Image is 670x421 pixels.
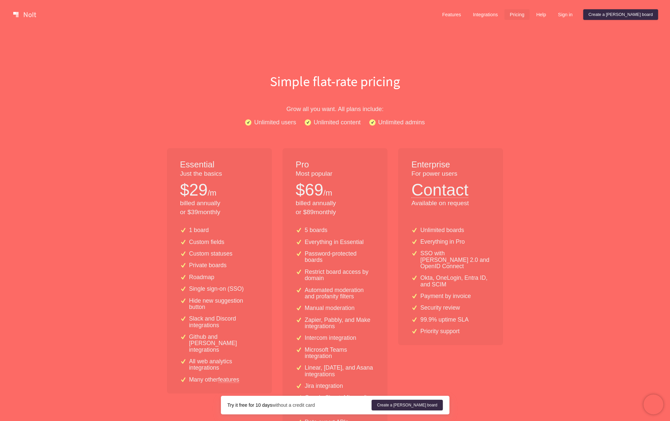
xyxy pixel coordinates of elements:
[411,159,490,171] h1: Enterprise
[189,262,227,269] p: Private boards
[180,159,259,171] h1: Essential
[468,9,503,20] a: Integrations
[372,400,442,410] a: Create a [PERSON_NAME] board
[420,317,469,323] p: 99.9% uptime SLA
[323,187,332,199] p: /m
[420,328,459,334] p: Priority support
[411,199,490,208] p: Available on request
[305,251,374,264] p: Password-protected boards
[420,275,490,288] p: Okta, OneLogin, Entra ID, and SCIM
[189,298,259,311] p: Hide new suggestion button
[189,274,214,280] p: Roadmap
[305,269,374,282] p: Restrict board access by domain
[305,239,364,245] p: Everything in Essential
[189,227,209,233] p: 1 board
[305,383,343,389] p: Jira integration
[305,347,374,360] p: Microsoft Teams integration
[305,365,374,378] p: Linear, [DATE], and Asana integrations
[296,159,374,171] h1: Pro
[228,402,272,408] strong: Try it free for 10 days
[504,9,530,20] a: Pricing
[420,305,460,311] p: Security review
[305,227,327,233] p: 5 boards
[644,394,663,414] iframe: Chatra live chat
[180,178,208,202] p: $ 29
[189,316,259,329] p: Slack and Discord integrations
[180,169,259,178] p: Just the basics
[305,394,374,414] p: Google Sheet, Microsoft Excel, and Zoho integrations
[420,250,490,270] p: SSO with [PERSON_NAME] 2.0 and OpenID Connect
[420,239,465,245] p: Everything in Pro
[305,317,374,330] p: Zapier, Pabbly, and Make integrations
[296,199,374,217] p: billed annually or $ 89 monthly
[553,9,578,20] a: Sign in
[531,9,551,20] a: Help
[437,9,466,20] a: Features
[189,334,259,353] p: Github and [PERSON_NAME] integrations
[180,199,259,217] p: billed annually or $ 39 monthly
[411,178,468,198] button: Contact
[411,169,490,178] p: For power users
[296,169,374,178] p: Most popular
[420,293,471,299] p: Payment by invoice
[378,117,425,127] p: Unlimited admins
[305,287,374,300] p: Automated moderation and profanity filters
[189,251,232,257] p: Custom statuses
[228,402,372,408] div: without a credit card
[583,9,658,20] a: Create a [PERSON_NAME] board
[123,72,547,91] h1: Simple flat-rate pricing
[208,187,217,199] p: /m
[123,104,547,114] p: Grow all you want. All plans include:
[305,335,356,341] p: Intercom integration
[189,286,244,292] p: Single sign-on (SSO)
[189,377,239,383] p: Many other
[305,305,355,311] p: Manual moderation
[189,239,225,245] p: Custom fields
[314,117,361,127] p: Unlimited content
[218,377,239,383] a: features
[189,358,259,371] p: All web analytics integrations
[420,227,464,233] p: Unlimited boards
[296,178,323,202] p: $ 69
[254,117,296,127] p: Unlimited users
